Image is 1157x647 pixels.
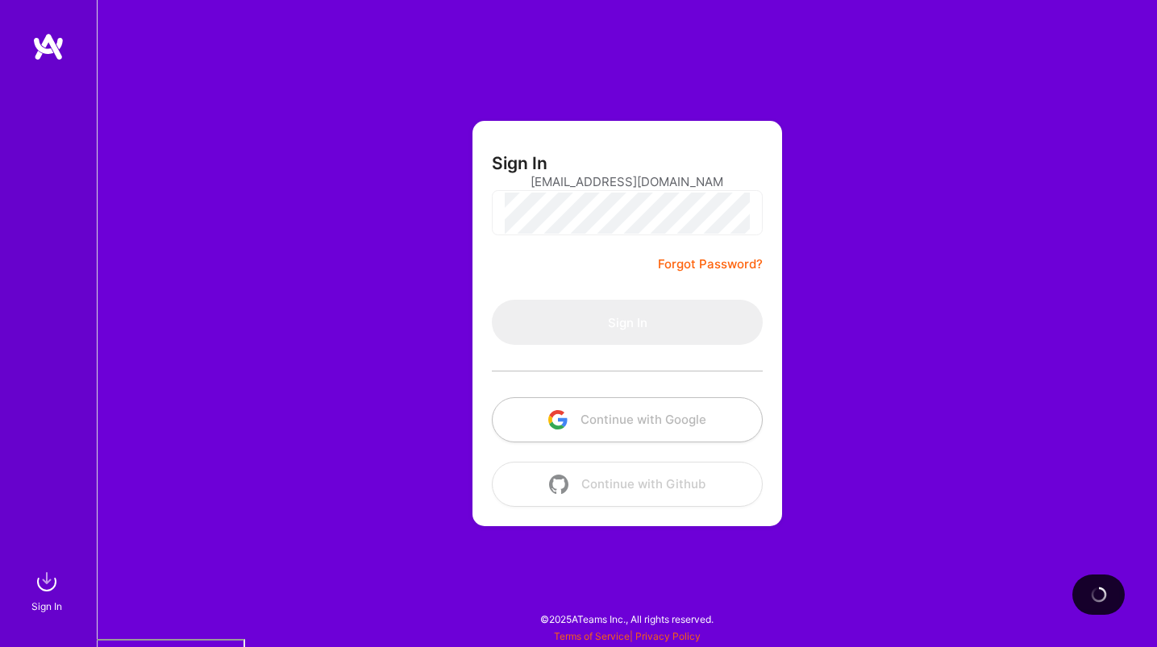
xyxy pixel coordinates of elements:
img: website_grey.svg [26,42,39,55]
div: Sign In [31,598,62,615]
a: Terms of Service [554,630,630,642]
div: Domain: [DOMAIN_NAME] [42,42,177,55]
a: sign inSign In [34,566,63,615]
div: Keywords nach Traffic [175,95,278,106]
a: Privacy Policy [635,630,701,642]
img: loading [1091,587,1107,603]
img: logo [32,32,65,61]
img: sign in [31,566,63,598]
div: © 2025 ATeams Inc., All rights reserved. [97,599,1157,639]
img: tab_keywords_by_traffic_grey.svg [157,93,170,106]
img: logo_orange.svg [26,26,39,39]
span: | [554,630,701,642]
img: tab_domain_overview_orange.svg [65,93,78,106]
input: Email... [531,161,724,202]
button: Continue with Google [492,397,763,442]
a: Forgot Password? [658,255,763,274]
img: icon [548,410,568,429]
h3: Sign In [492,153,547,173]
button: Continue with Github [492,462,763,507]
div: Domain [83,95,119,106]
button: Sign In [492,300,763,345]
img: icon [549,475,568,494]
div: v 4.0.25 [45,26,79,39]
